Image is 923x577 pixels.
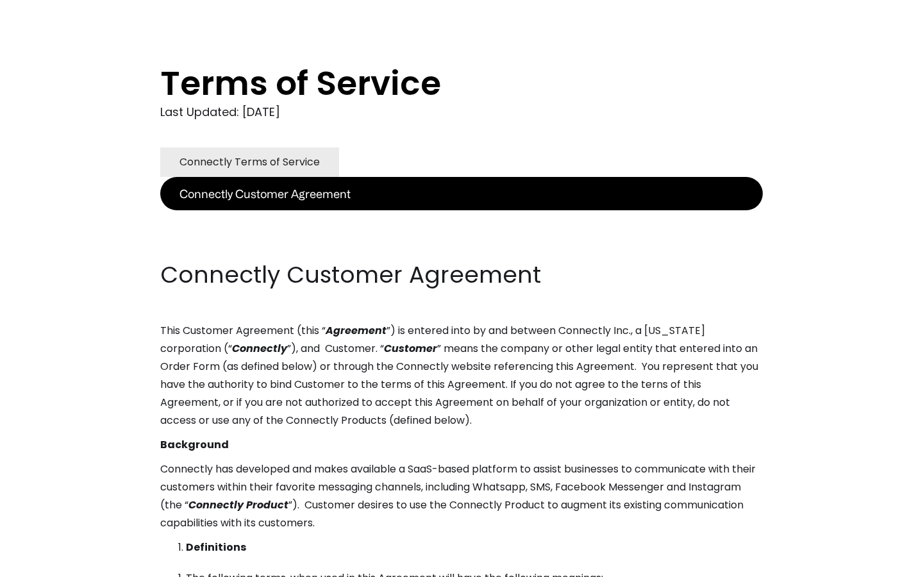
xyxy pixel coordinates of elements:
[160,322,763,430] p: This Customer Agreement (this “ ”) is entered into by and between Connectly Inc., a [US_STATE] co...
[160,259,763,291] h2: Connectly Customer Agreement
[13,553,77,573] aside: Language selected: English
[179,153,320,171] div: Connectly Terms of Service
[160,437,229,452] strong: Background
[160,460,763,532] p: Connectly has developed and makes available a SaaS-based platform to assist businesses to communi...
[179,185,351,203] div: Connectly Customer Agreement
[26,555,77,573] ul: Language list
[160,210,763,228] p: ‍
[232,341,287,356] em: Connectly
[186,540,246,555] strong: Definitions
[160,103,763,122] div: Last Updated: [DATE]
[326,323,387,338] em: Agreement
[160,235,763,253] p: ‍
[160,64,711,103] h1: Terms of Service
[188,498,288,512] em: Connectly Product
[384,341,437,356] em: Customer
